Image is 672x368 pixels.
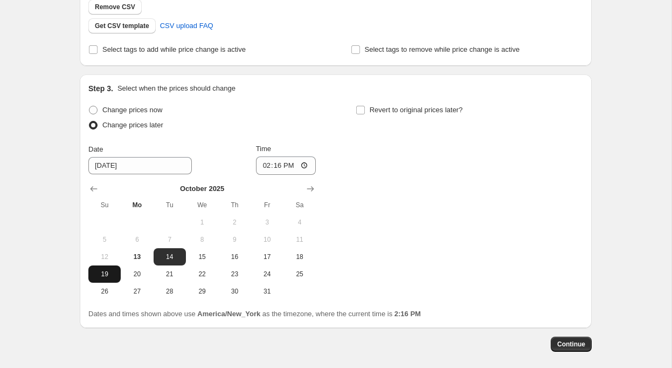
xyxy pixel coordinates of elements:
[93,270,116,278] span: 19
[88,196,121,214] th: Sunday
[154,196,186,214] th: Tuesday
[288,253,311,261] span: 18
[158,235,182,244] span: 7
[218,283,251,300] button: Thursday October 30 2025
[125,287,149,296] span: 27
[102,45,246,53] span: Select tags to add while price change is active
[95,22,149,30] span: Get CSV template
[251,248,283,265] button: Friday October 17 2025
[102,106,162,114] span: Change prices now
[255,201,279,209] span: Fr
[223,218,246,227] span: 2
[190,201,214,209] span: We
[186,231,218,248] button: Wednesday October 8 2025
[93,201,116,209] span: Su
[255,253,279,261] span: 17
[288,201,311,209] span: Sa
[288,270,311,278] span: 25
[121,196,153,214] th: Monday
[121,248,153,265] button: Today Monday October 13 2025
[190,270,214,278] span: 22
[88,18,156,33] button: Get CSV template
[186,283,218,300] button: Wednesday October 29 2025
[186,265,218,283] button: Wednesday October 22 2025
[190,253,214,261] span: 15
[158,287,182,296] span: 28
[93,287,116,296] span: 26
[255,270,279,278] span: 24
[251,196,283,214] th: Friday
[365,45,520,53] span: Select tags to remove while price change is active
[88,310,421,318] span: Dates and times shown above use as the timezone, where the current time is
[551,337,592,352] button: Continue
[186,248,218,265] button: Wednesday October 15 2025
[121,231,153,248] button: Monday October 6 2025
[160,21,213,31] span: CSV upload FAQ
[256,156,316,175] input: 12:00
[197,310,260,318] b: America/New_York
[117,83,235,94] p: Select when the prices should change
[95,3,135,11] span: Remove CSV
[557,340,585,349] span: Continue
[303,181,318,196] button: Show next month, November 2025
[190,235,214,244] span: 8
[255,235,279,244] span: 10
[223,235,246,244] span: 9
[93,253,116,261] span: 12
[283,196,316,214] th: Saturday
[186,214,218,231] button: Wednesday October 1 2025
[125,270,149,278] span: 20
[283,265,316,283] button: Saturday October 25 2025
[255,218,279,227] span: 3
[223,287,246,296] span: 30
[88,283,121,300] button: Sunday October 26 2025
[121,283,153,300] button: Monday October 27 2025
[218,214,251,231] button: Thursday October 2 2025
[125,253,149,261] span: 13
[370,106,463,114] span: Revert to original prices later?
[125,201,149,209] span: Mo
[154,265,186,283] button: Tuesday October 21 2025
[251,214,283,231] button: Friday October 3 2025
[218,196,251,214] th: Thursday
[121,265,153,283] button: Monday October 20 2025
[288,218,311,227] span: 4
[88,157,192,174] input: 10/13/2025
[288,235,311,244] span: 11
[255,287,279,296] span: 31
[102,121,163,129] span: Change prices later
[88,83,113,94] h2: Step 3.
[154,283,186,300] button: Tuesday October 28 2025
[158,270,182,278] span: 21
[283,214,316,231] button: Saturday October 4 2025
[190,287,214,296] span: 29
[283,231,316,248] button: Saturday October 11 2025
[218,248,251,265] button: Thursday October 16 2025
[251,283,283,300] button: Friday October 31 2025
[218,231,251,248] button: Thursday October 9 2025
[223,253,246,261] span: 16
[125,235,149,244] span: 6
[251,231,283,248] button: Friday October 10 2025
[93,235,116,244] span: 5
[158,201,182,209] span: Tu
[154,231,186,248] button: Tuesday October 7 2025
[154,17,220,35] a: CSV upload FAQ
[283,248,316,265] button: Saturday October 18 2025
[88,265,121,283] button: Sunday October 19 2025
[86,181,101,196] button: Show previous month, September 2025
[190,218,214,227] span: 1
[394,310,421,318] b: 2:16 PM
[88,248,121,265] button: Sunday October 12 2025
[223,270,246,278] span: 23
[251,265,283,283] button: Friday October 24 2025
[218,265,251,283] button: Thursday October 23 2025
[256,145,271,153] span: Time
[88,231,121,248] button: Sunday October 5 2025
[88,145,103,153] span: Date
[186,196,218,214] th: Wednesday
[158,253,182,261] span: 14
[154,248,186,265] button: Tuesday October 14 2025
[223,201,246,209] span: Th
